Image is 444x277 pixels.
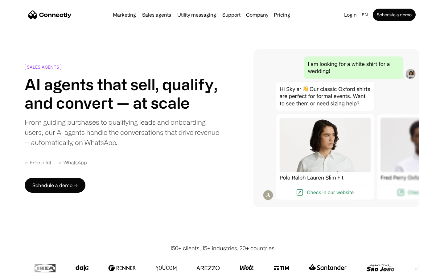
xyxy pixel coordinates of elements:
[110,12,138,17] a: Marketing
[6,266,37,275] aside: Language selected: English
[175,12,219,17] a: Utility messaging
[27,65,59,69] div: SALES AGENTS
[220,12,243,17] a: Support
[373,9,416,21] a: Schedule a demo
[170,244,274,252] div: 150+ clients, 15+ industries, 20+ countries
[25,117,220,147] div: From guiding purchases to qualifying leads and onboarding users, our AI agents handle the convers...
[246,10,268,19] div: Company
[140,12,174,17] a: Sales agents
[59,160,87,166] div: ✓ WhatsApp
[25,178,85,193] a: Schedule a demo →
[271,12,293,17] a: Pricing
[362,10,368,19] div: en
[12,266,37,275] ul: Language list
[342,10,359,19] a: Login
[25,160,51,166] div: ✓ Free pilot
[25,75,220,112] h1: AI agents that sell, qualify, and convert — at scale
